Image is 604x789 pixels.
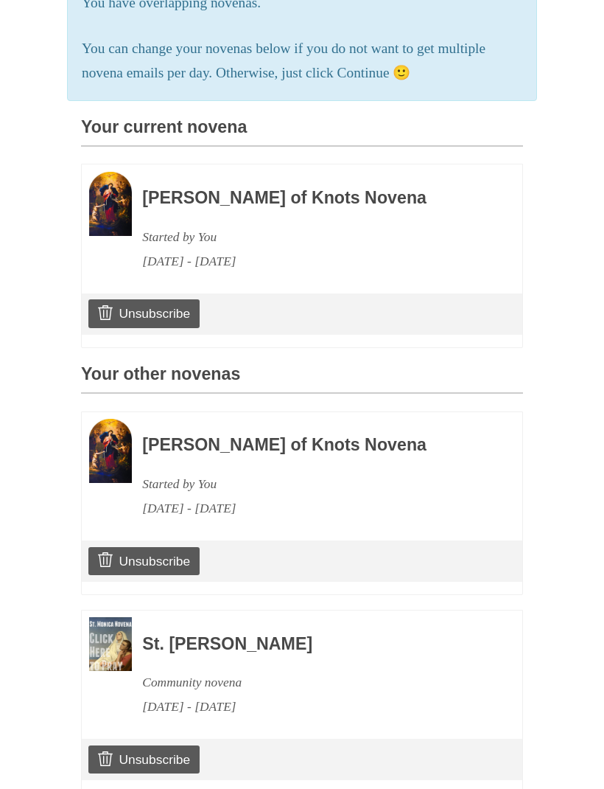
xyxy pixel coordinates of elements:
img: Novena image [89,420,132,484]
div: Community novena [142,671,482,695]
h3: St. [PERSON_NAME] [142,636,482,655]
a: Unsubscribe [88,300,200,328]
div: Started by You [142,473,482,497]
a: Unsubscribe [88,548,200,576]
h3: [PERSON_NAME] of Knots Novena [142,190,482,209]
div: Started by You [142,226,482,250]
div: [DATE] - [DATE] [142,695,482,720]
div: [DATE] - [DATE] [142,497,482,521]
h3: Your current novena [81,119,523,147]
div: [DATE] - [DATE] [142,250,482,274]
img: Novena image [89,173,132,237]
h3: Your other novenas [81,366,523,394]
a: Unsubscribe [88,746,200,774]
h3: [PERSON_NAME] of Knots Novena [142,437,482,456]
img: Novena image [89,618,132,672]
p: You can change your novenas below if you do not want to get multiple novena emails per day. Other... [82,38,522,86]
